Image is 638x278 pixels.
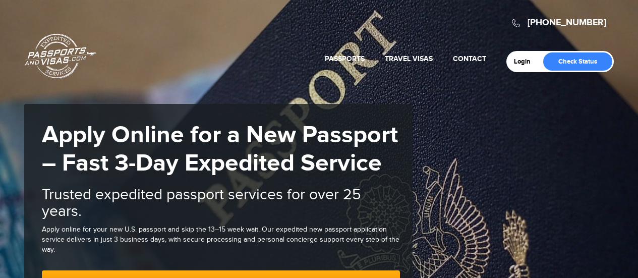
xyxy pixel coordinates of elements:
[385,54,433,63] a: Travel Visas
[42,121,398,178] strong: Apply Online for a New Passport – Fast 3-Day Expedited Service
[543,52,612,71] a: Check Status
[528,17,606,28] a: [PHONE_NUMBER]
[25,33,96,79] a: Passports & [DOMAIN_NAME]
[42,187,400,220] h2: Trusted expedited passport services for over 25 years.
[42,225,400,255] div: Apply online for your new U.S. passport and skip the 13–15 week wait. Our expedited new passport ...
[325,54,365,63] a: Passports
[514,58,538,66] a: Login
[453,54,486,63] a: Contact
